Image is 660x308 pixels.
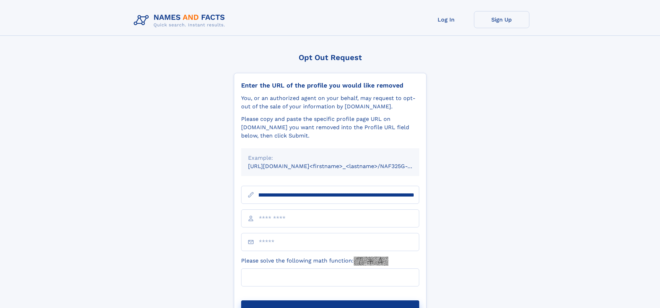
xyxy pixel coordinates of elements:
[241,82,419,89] div: Enter the URL of the profile you would like removed
[241,257,388,266] label: Please solve the following math function:
[131,11,231,30] img: Logo Names and Facts
[241,94,419,111] div: You, or an authorized agent on your behalf, may request to opt-out of the sale of your informatio...
[248,154,412,162] div: Example:
[474,11,529,28] a: Sign Up
[248,163,432,169] small: [URL][DOMAIN_NAME]<firstname>_<lastname>/NAF325G-xxxxxxxx
[419,11,474,28] a: Log In
[234,53,426,62] div: Opt Out Request
[241,115,419,140] div: Please copy and paste the specific profile page URL on [DOMAIN_NAME] you want removed into the Pr...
